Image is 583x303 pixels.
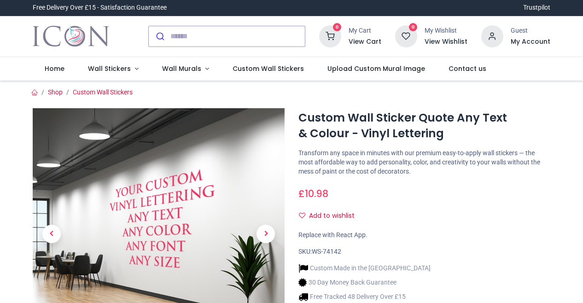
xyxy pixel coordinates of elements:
span: Upload Custom Mural Image [327,64,425,73]
i: Add to wishlist [299,212,305,219]
sup: 0 [409,23,418,32]
a: Custom Wall Stickers [73,88,133,96]
a: Logo of Icon Wall Stickers [33,23,109,49]
li: Custom Made in the [GEOGRAPHIC_DATA] [298,263,431,273]
a: View Wishlist [425,37,467,47]
span: Wall Murals [162,64,201,73]
span: £ [298,187,328,200]
span: Previous [42,225,61,243]
a: Wall Murals [150,57,221,81]
span: WS-74142 [312,248,341,255]
h1: Custom Wall Sticker Quote Any Text & Colour - Vinyl Lettering [298,110,550,142]
span: Contact us [449,64,486,73]
div: My Wishlist [425,26,467,35]
a: 0 [319,32,341,39]
button: Submit [149,26,170,47]
a: Wall Stickers [76,57,151,81]
span: Custom Wall Stickers [233,64,304,73]
li: Free Tracked 48 Delivery Over £15 [298,292,431,302]
span: Next [257,225,275,243]
div: Free Delivery Over £15 - Satisfaction Guarantee [33,3,167,12]
p: Transform any space in minutes with our premium easy-to-apply wall stickers — the most affordable... [298,149,550,176]
img: Icon Wall Stickers [33,23,109,49]
span: 10.98 [305,187,328,200]
a: View Cart [349,37,381,47]
li: 30 Day Money Back Guarantee [298,278,431,287]
button: Add to wishlistAdd to wishlist [298,208,362,224]
a: My Account [511,37,550,47]
sup: 0 [333,23,342,32]
div: Guest [511,26,550,35]
div: My Cart [349,26,381,35]
div: Replace with React App. [298,231,550,240]
a: Trustpilot [523,3,550,12]
a: Shop [48,88,63,96]
span: Wall Stickers [88,64,131,73]
a: 0 [395,32,417,39]
span: Home [45,64,64,73]
div: SKU: [298,247,550,256]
